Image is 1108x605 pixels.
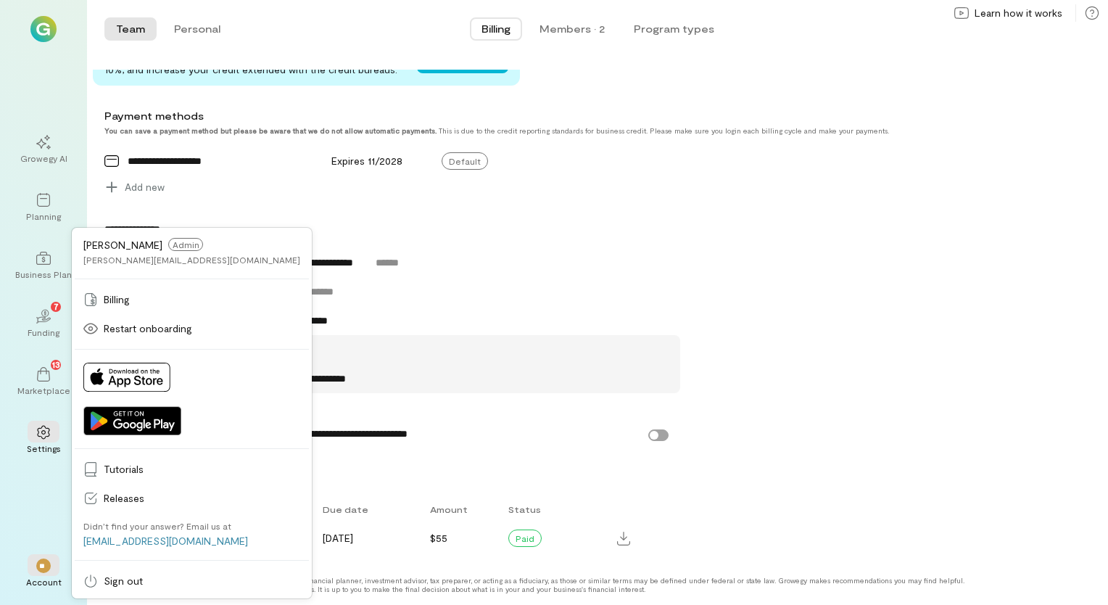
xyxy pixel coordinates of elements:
a: Funding [17,297,70,350]
a: Restart onboarding [75,314,309,343]
div: Didn’t find your answer? Email us at [83,520,231,532]
span: Billing [481,22,510,36]
img: Download on App Store [83,363,170,392]
div: Settings [27,443,61,454]
span: [DATE] [323,532,353,544]
a: Tutorials [75,455,309,484]
span: Billing [104,292,300,307]
button: Billing [470,17,522,41]
a: Billing [75,285,309,314]
strong: You can save a payment method but please be aware that we do not allow automatic payments. [104,126,437,135]
div: Planning [26,210,61,222]
button: Members · 2 [528,17,616,41]
a: Releases [75,484,309,513]
span: Expires 11/2028 [331,155,402,167]
span: Add new [125,180,165,194]
a: Settings [17,413,70,466]
div: [PERSON_NAME][EMAIL_ADDRESS][DOMAIN_NAME] [83,254,300,266]
span: [PERSON_NAME] [83,239,162,251]
div: Amount [421,496,500,522]
div: Growegy AI [20,152,67,164]
span: Default [442,152,488,170]
div: Account [26,576,62,588]
span: 7 [54,300,59,313]
div: Growegy is not a credit repair organization, financial advisor, financial planner, investment adv... [104,576,975,593]
span: 13 [52,358,60,371]
button: Personal [162,17,232,41]
div: Marketplace [17,384,70,396]
div: Members · 2 [539,22,605,36]
a: Business Plan [17,239,70,292]
a: Growegy AI [17,123,70,176]
a: [EMAIL_ADDRESS][DOMAIN_NAME] [83,535,248,547]
img: Get it on Google Play [83,406,181,435]
a: Sign out [75,567,309,596]
span: Admin [168,238,203,251]
span: Sign out [104,574,300,588]
a: Marketplace [17,355,70,408]
div: Business Plan [15,268,72,280]
span: Restart onboarding [104,321,300,336]
button: Program types [622,17,726,41]
span: Releases [104,491,300,506]
span: Learn how it works [975,6,1062,20]
a: Planning [17,181,70,234]
div: Paid [508,530,542,547]
button: Team [104,17,157,41]
div: Payment methods [104,109,1002,123]
div: Status [500,496,612,522]
div: This is due to the credit reporting standards for business credit. Please make sure you login eac... [104,126,1002,135]
div: Due date [314,496,421,522]
span: $55 [430,532,447,544]
div: Funding [28,326,59,338]
span: Tutorials [104,462,300,477]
